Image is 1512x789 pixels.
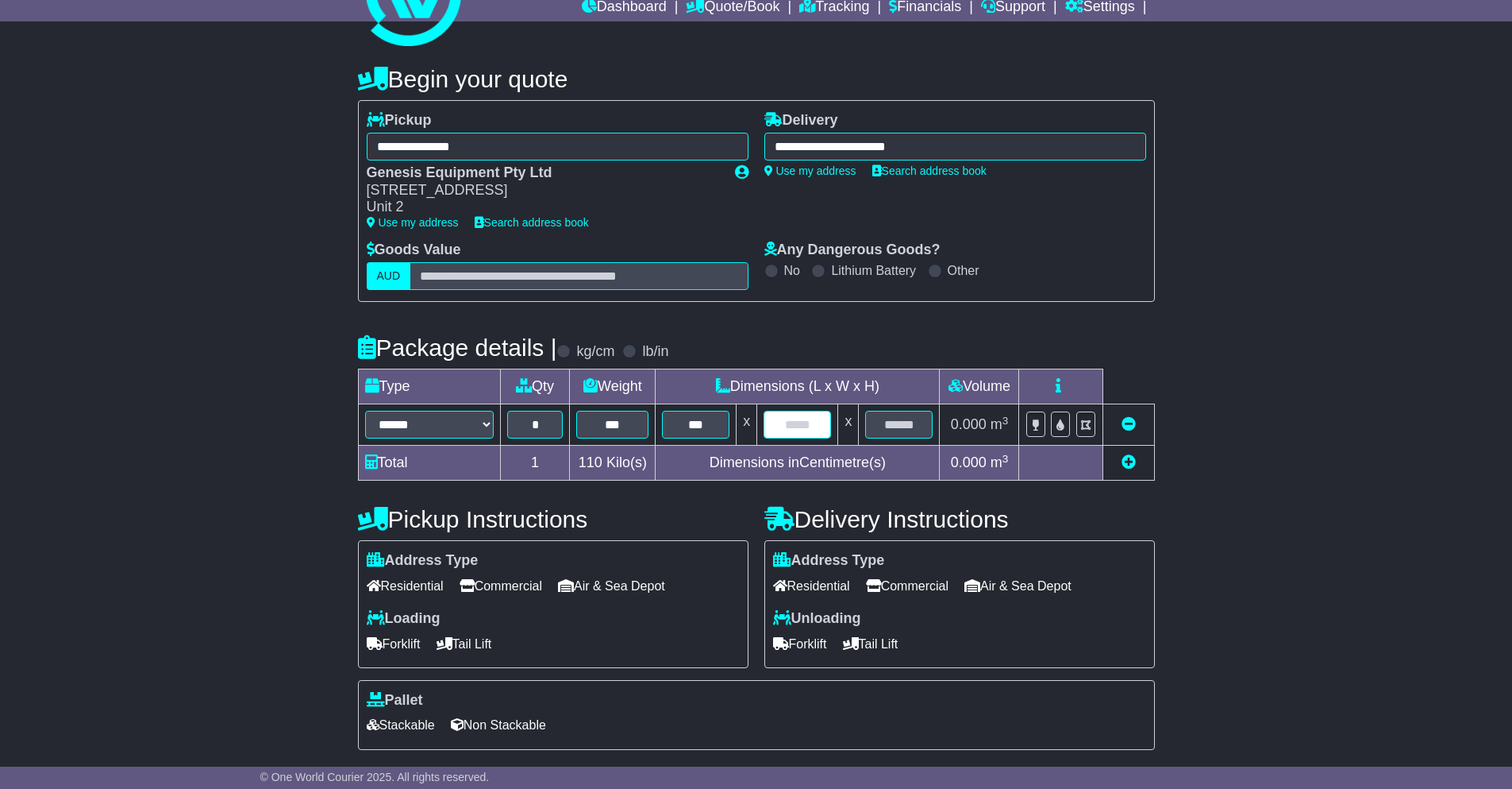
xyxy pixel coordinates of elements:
span: Commercial [866,574,948,598]
td: Volume [940,369,1019,404]
td: x [737,404,757,446]
span: Stackable [367,713,435,737]
div: Unit 2 [367,199,719,216]
span: Forklift [773,632,827,656]
span: © One World Courier 2025. All rights reserved. [260,771,490,783]
label: No [784,263,800,278]
sup: 3 [1002,453,1009,465]
td: Dimensions in Centimetre(s) [656,446,940,481]
span: m [991,454,1009,470]
label: Loading [367,610,441,628]
td: Total [358,446,500,481]
label: Lithium Battery [831,263,916,278]
span: 110 [579,454,602,470]
h4: Delivery Instructions [764,506,1155,532]
a: Use my address [764,164,856,177]
span: Air & Sea Depot [964,574,1071,598]
td: Weight [570,369,656,404]
label: AUD [367,262,411,290]
label: lb/in [642,343,668,361]
span: 0.000 [951,454,987,470]
td: Qty [500,369,570,404]
label: Address Type [367,552,479,570]
h4: Begin your quote [358,66,1155,92]
span: Tail Lift [843,632,898,656]
span: Residential [773,574,850,598]
td: Dimensions (L x W x H) [656,369,940,404]
div: [STREET_ADDRESS] [367,182,719,199]
td: x [838,404,859,446]
h4: Package details | [358,335,557,361]
a: Use my address [367,216,459,229]
a: Search address book [475,216,589,229]
a: Remove this item [1121,416,1136,432]
sup: 3 [1002,415,1009,427]
span: Tail Lift [437,632,492,656]
span: Air & Sea Depot [558,574,665,598]
span: 0.000 [951,416,987,432]
h4: Pickup Instructions [358,506,748,532]
label: Delivery [764,112,838,130]
label: Pallet [367,692,423,710]
div: Genesis Equipment Pty Ltd [367,164,719,182]
span: m [991,416,1009,432]
label: Address Type [773,552,885,570]
label: Any Dangerous Goods? [764,242,941,259]
a: Add new item [1121,454,1136,470]
span: Forklift [367,632,421,656]
label: kg/cm [576,343,614,361]
label: Pickup [367,112,432,130]
label: Goods Value [367,242,461,259]
span: Non Stackable [451,713,546,737]
span: Residential [367,574,444,598]
td: Kilo(s) [570,446,656,481]
a: Search address book [872,164,987,177]
td: Type [358,369,500,404]
label: Unloading [773,610,861,628]
td: 1 [500,446,570,481]
span: Commercial [460,574,542,598]
label: Other [948,263,979,278]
